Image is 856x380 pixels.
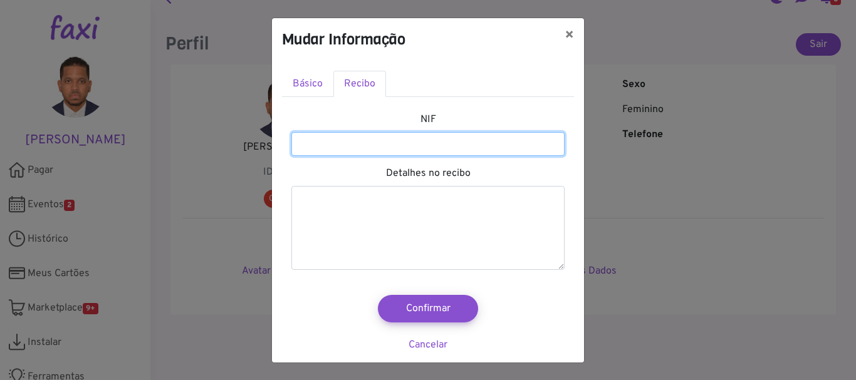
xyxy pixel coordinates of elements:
label: NIF [420,112,436,127]
button: × [555,18,584,53]
a: Cancelar [409,339,447,351]
a: Recibo [333,71,386,97]
a: Básico [282,71,333,97]
button: Confirmar [378,295,478,322]
label: Detalhes no recibo [386,166,471,181]
h4: Mudar Informação [282,28,405,51]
